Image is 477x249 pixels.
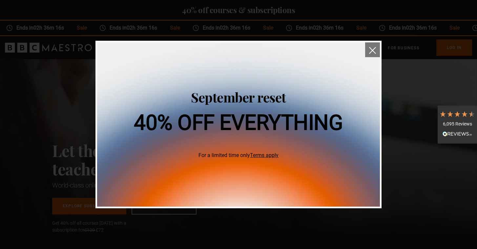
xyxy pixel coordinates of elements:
span: September reset [191,88,286,106]
h1: 40% off everything [134,112,343,133]
img: 40% off everything [97,42,380,207]
button: close [365,42,380,57]
span: For a limited time only [134,151,343,159]
div: 6,095 Reviews [439,121,475,127]
div: Read All Reviews [439,131,475,139]
img: REVIEWS.io [443,131,472,136]
div: 6,095 ReviewsRead All Reviews [438,105,477,144]
a: Terms apply [250,152,279,158]
div: 4.7 Stars [439,110,475,118]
